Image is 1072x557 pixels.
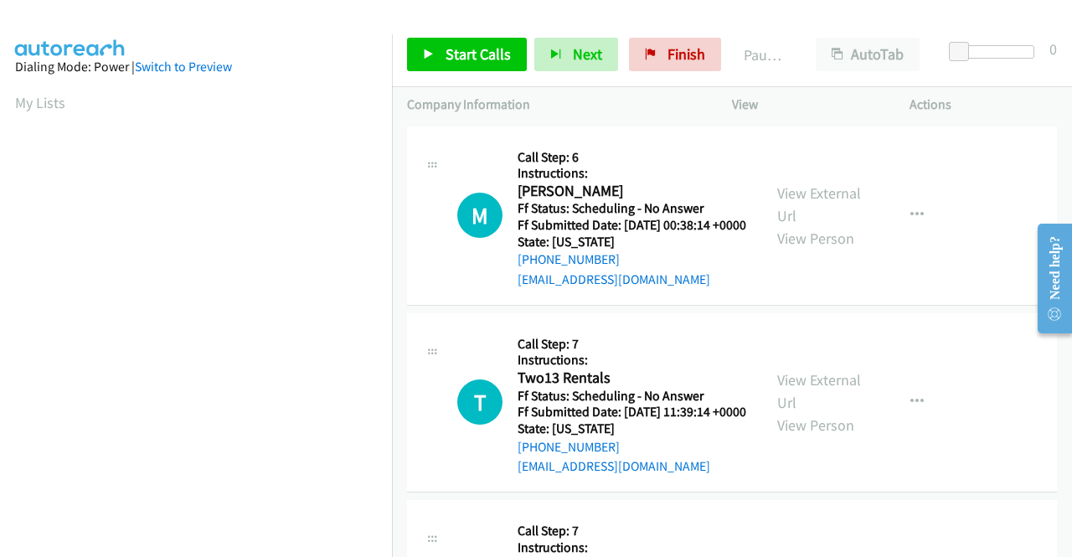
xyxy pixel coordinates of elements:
[518,200,747,217] h5: Ff Status: Scheduling - No Answer
[446,44,511,64] span: Start Calls
[518,369,747,388] h2: Two13 Rentals
[777,415,854,435] a: View Person
[518,149,747,166] h5: Call Step: 6
[457,379,502,425] h1: T
[518,458,710,474] a: [EMAIL_ADDRESS][DOMAIN_NAME]
[629,38,721,71] a: Finish
[777,370,861,412] a: View External Url
[457,193,502,238] div: The call is yet to be attempted
[1024,212,1072,345] iframe: Resource Center
[15,57,377,77] div: Dialing Mode: Power |
[518,352,747,369] h5: Instructions:
[518,165,747,182] h5: Instructions:
[573,44,602,64] span: Next
[732,95,879,115] p: View
[518,336,747,353] h5: Call Step: 7
[534,38,618,71] button: Next
[518,251,620,267] a: [PHONE_NUMBER]
[910,95,1057,115] p: Actions
[518,420,747,437] h5: State: [US_STATE]
[518,217,747,234] h5: Ff Submitted Date: [DATE] 00:38:14 +0000
[518,404,747,420] h5: Ff Submitted Date: [DATE] 11:39:14 +0000
[457,379,502,425] div: The call is yet to be attempted
[518,182,747,201] h2: [PERSON_NAME]
[816,38,920,71] button: AutoTab
[407,38,527,71] a: Start Calls
[457,193,502,238] h1: M
[744,44,786,66] p: Paused
[1049,38,1057,60] div: 0
[518,539,747,556] h5: Instructions:
[957,45,1034,59] div: Delay between calls (in seconds)
[518,439,620,455] a: [PHONE_NUMBER]
[667,44,705,64] span: Finish
[518,234,747,250] h5: State: [US_STATE]
[15,93,65,112] a: My Lists
[135,59,232,75] a: Switch to Preview
[407,95,702,115] p: Company Information
[777,183,861,225] a: View External Url
[518,388,747,405] h5: Ff Status: Scheduling - No Answer
[777,229,854,248] a: View Person
[518,271,710,287] a: [EMAIL_ADDRESS][DOMAIN_NAME]
[518,523,747,539] h5: Call Step: 7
